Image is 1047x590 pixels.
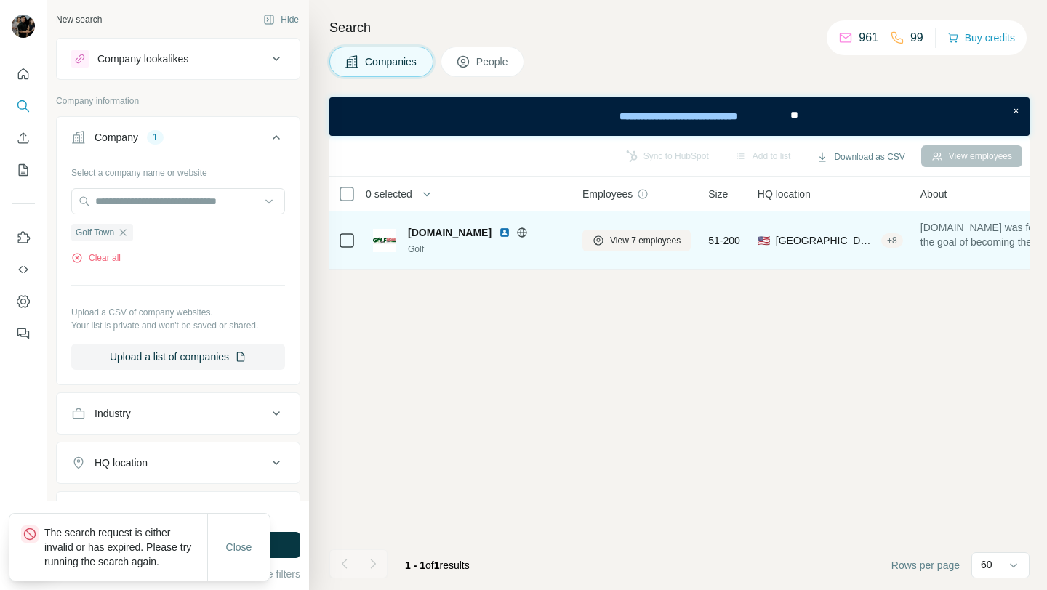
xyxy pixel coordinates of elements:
[71,319,285,332] p: Your list is private and won't be saved or shared.
[758,233,770,248] span: 🇺🇸
[582,230,691,251] button: View 7 employees
[499,227,510,238] img: LinkedIn logo
[610,234,681,247] span: View 7 employees
[981,557,992,572] p: 60
[12,15,35,38] img: Avatar
[12,157,35,183] button: My lists
[708,233,740,248] span: 51-200
[56,94,300,108] p: Company information
[859,29,878,47] p: 961
[12,225,35,251] button: Use Surfe on LinkedIn
[44,525,207,569] p: The search request is either invalid or has expired. Please try running the search again.
[365,54,418,69] span: Companies
[97,52,188,66] div: Company lookalikes
[95,130,138,145] div: Company
[71,161,285,179] div: Select a company name or website
[12,125,35,151] button: Enrich CSV
[405,559,470,571] span: results
[120,510,237,523] div: 9910 search results remaining
[434,559,440,571] span: 1
[216,534,262,560] button: Close
[71,251,121,264] button: Clear all
[95,406,131,421] div: Industry
[329,17,1030,38] h4: Search
[57,445,300,480] button: HQ location
[57,41,300,76] button: Company lookalikes
[12,256,35,283] button: Use Surfe API
[891,558,960,573] span: Rows per page
[776,233,875,248] span: [GEOGRAPHIC_DATA], [US_STATE]
[408,243,565,256] div: Golf
[57,120,300,161] button: Company1
[329,97,1030,136] iframe: Banner
[56,13,102,26] div: New search
[12,320,35,347] button: Feedback
[582,187,633,201] span: Employees
[71,344,285,370] button: Upload a list of companies
[12,93,35,119] button: Search
[57,495,300,530] button: Annual revenue ($)
[253,9,309,31] button: Hide
[366,187,412,201] span: 0 selected
[910,29,923,47] p: 99
[405,559,425,571] span: 1 - 1
[881,234,903,247] div: + 8
[147,131,164,144] div: 1
[758,187,811,201] span: HQ location
[806,146,915,168] button: Download as CSV
[71,306,285,319] p: Upload a CSV of company websites.
[57,396,300,431] button: Industry
[947,28,1015,48] button: Buy credits
[226,540,252,554] span: Close
[12,61,35,87] button: Quick start
[708,187,728,201] span: Size
[373,229,396,252] img: Logo of golfdiscount.com
[920,187,947,201] span: About
[425,559,434,571] span: of
[95,456,148,470] div: HQ location
[476,54,510,69] span: People
[408,225,492,240] span: [DOMAIN_NAME]
[76,226,114,239] span: Golf Town
[12,288,35,315] button: Dashboard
